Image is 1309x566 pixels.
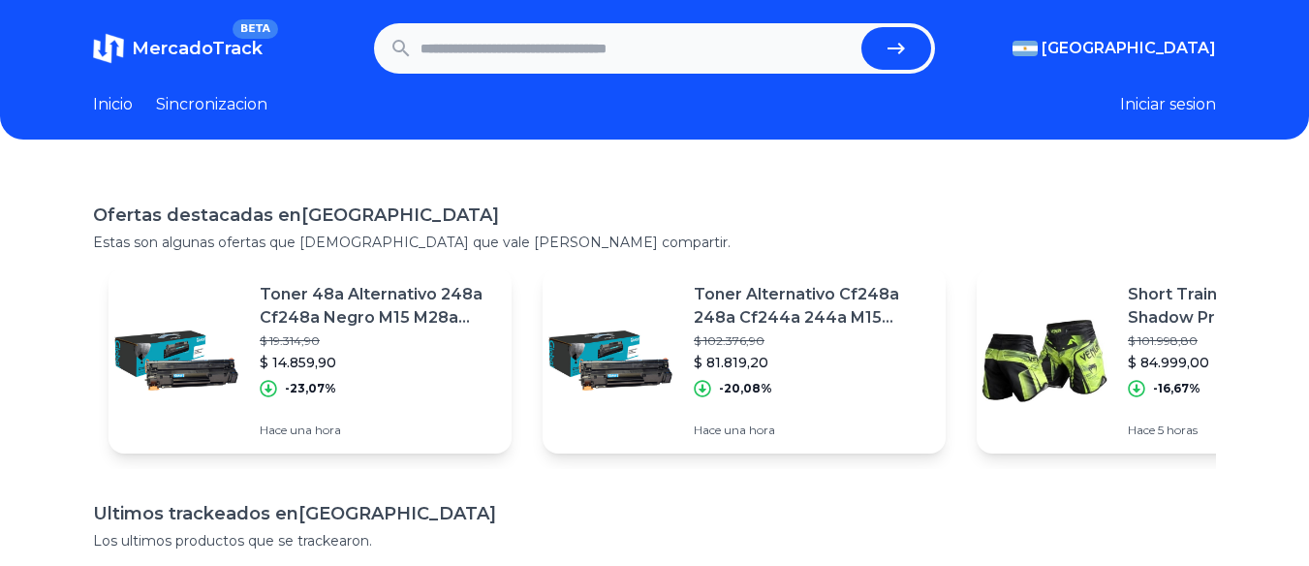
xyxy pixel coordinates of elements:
[93,233,1216,252] p: Estas son algunas ofertas que [DEMOGRAPHIC_DATA] que vale [PERSON_NAME] compartir.
[93,33,124,64] img: MercadoTrack
[543,267,946,454] a: Featured imageToner Alternativo Cf248a 248a Cf244a 244a M15 C/chip X 10$ 102.376,90$ 81.819,20-20...
[1042,37,1216,60] span: [GEOGRAPHIC_DATA]
[93,500,1216,527] h1: Ultimos trackeados en [GEOGRAPHIC_DATA]
[694,423,930,438] p: Hace una hora
[93,202,1216,229] h1: Ofertas destacadas en [GEOGRAPHIC_DATA]
[233,19,278,39] span: BETA
[260,423,496,438] p: Hace una hora
[132,38,263,59] span: MercadoTrack
[260,283,496,330] p: Toner 48a Alternativo 248a Cf248a Negro M15 M28a C/chip X2
[1120,93,1216,116] button: Iniciar sesion
[694,283,930,330] p: Toner Alternativo Cf248a 248a Cf244a 244a M15 C/chip X 10
[1153,381,1200,396] p: -16,67%
[93,531,1216,550] p: Los ultimos productos que se trackearon.
[543,293,678,428] img: Featured image
[109,293,244,428] img: Featured image
[285,381,336,396] p: -23,07%
[977,293,1112,428] img: Featured image
[1013,37,1216,60] button: [GEOGRAPHIC_DATA]
[260,333,496,349] p: $ 19.314,90
[694,333,930,349] p: $ 102.376,90
[1013,41,1038,56] img: Argentina
[93,93,133,116] a: Inicio
[109,267,512,454] a: Featured imageToner 48a Alternativo 248a Cf248a Negro M15 M28a C/chip X2$ 19.314,90$ 14.859,90-23...
[156,93,267,116] a: Sincronizacion
[694,353,930,372] p: $ 81.819,20
[93,33,263,64] a: MercadoTrackBETA
[260,353,496,372] p: $ 14.859,90
[719,381,772,396] p: -20,08%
